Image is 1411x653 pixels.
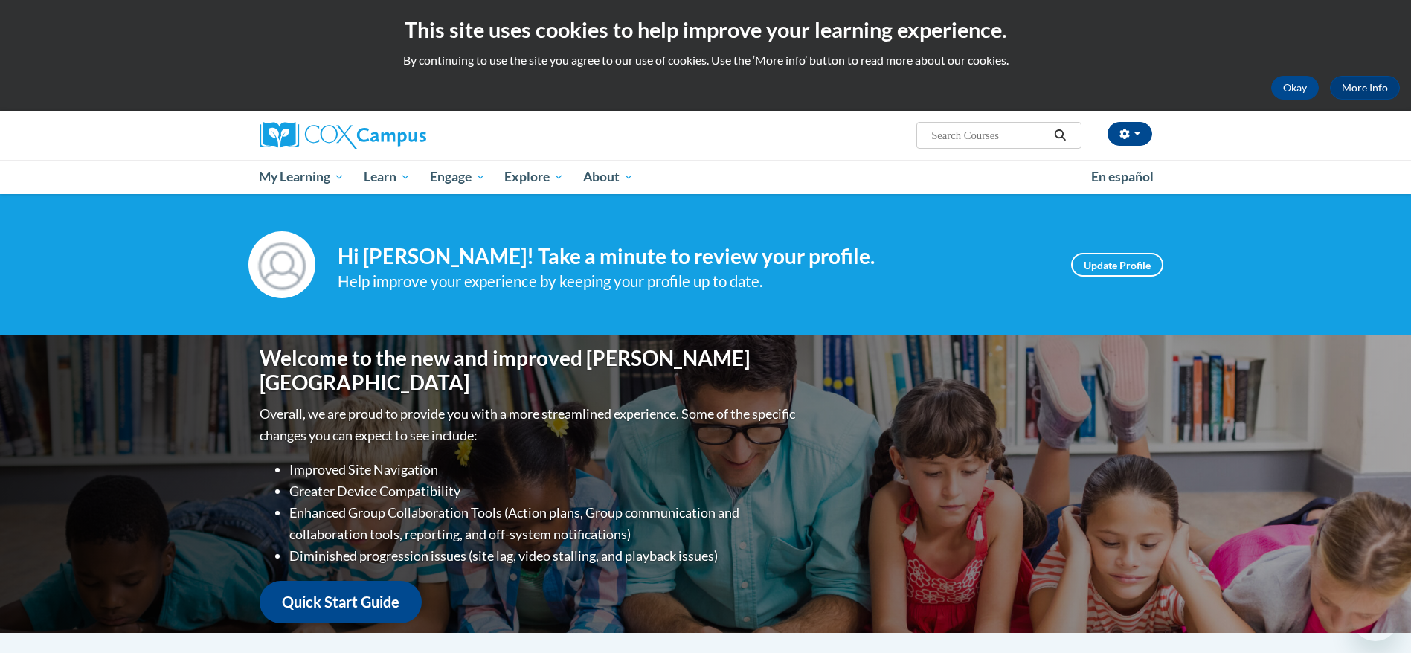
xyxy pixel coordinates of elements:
[1091,169,1154,184] span: En español
[930,126,1049,144] input: Search Courses
[1271,76,1319,100] button: Okay
[260,346,799,396] h1: Welcome to the new and improved [PERSON_NAME][GEOGRAPHIC_DATA]
[583,168,634,186] span: About
[338,269,1049,294] div: Help improve your experience by keeping your profile up to date.
[1351,594,1399,641] iframe: Button to launch messaging window
[289,502,799,545] li: Enhanced Group Collaboration Tools (Action plans, Group communication and collaboration tools, re...
[1108,122,1152,146] button: Account Settings
[364,168,411,186] span: Learn
[495,160,573,194] a: Explore
[259,168,344,186] span: My Learning
[338,244,1049,269] h4: Hi [PERSON_NAME]! Take a minute to review your profile.
[260,403,799,446] p: Overall, we are proud to provide you with a more streamlined experience. Some of the specific cha...
[260,122,542,149] a: Cox Campus
[573,160,643,194] a: About
[289,480,799,502] li: Greater Device Compatibility
[1081,161,1163,193] a: En español
[260,122,426,149] img: Cox Campus
[430,168,486,186] span: Engage
[504,168,564,186] span: Explore
[11,52,1400,68] p: By continuing to use the site you agree to our use of cookies. Use the ‘More info’ button to read...
[1049,126,1071,144] button: Search
[289,459,799,480] li: Improved Site Navigation
[1330,76,1400,100] a: More Info
[354,160,420,194] a: Learn
[1071,253,1163,277] a: Update Profile
[289,545,799,567] li: Diminished progression issues (site lag, video stalling, and playback issues)
[420,160,495,194] a: Engage
[237,160,1174,194] div: Main menu
[11,15,1400,45] h2: This site uses cookies to help improve your learning experience.
[250,160,355,194] a: My Learning
[248,231,315,298] img: Profile Image
[260,581,422,623] a: Quick Start Guide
